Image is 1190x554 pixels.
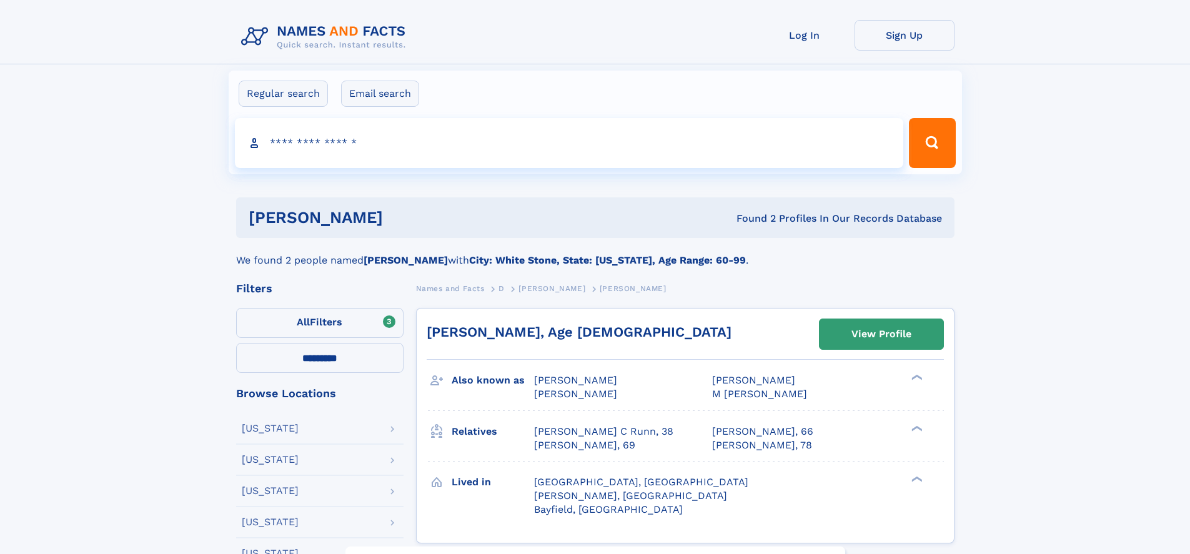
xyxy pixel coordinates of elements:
a: [PERSON_NAME], Age [DEMOGRAPHIC_DATA] [427,324,731,340]
div: [US_STATE] [242,486,299,496]
a: [PERSON_NAME] [518,280,585,296]
a: [PERSON_NAME], 78 [712,438,812,452]
h1: [PERSON_NAME] [249,210,560,225]
div: We found 2 people named with . [236,238,954,268]
a: [PERSON_NAME], 66 [712,425,813,438]
a: Log In [755,20,855,51]
div: [US_STATE] [242,517,299,527]
label: Regular search [239,81,328,107]
b: City: White Stone, State: [US_STATE], Age Range: 60-99 [469,254,746,266]
span: [PERSON_NAME] [712,374,795,386]
span: D [498,284,505,293]
div: Found 2 Profiles In Our Records Database [560,212,942,225]
span: [PERSON_NAME] [534,388,617,400]
div: View Profile [851,320,911,349]
div: [US_STATE] [242,455,299,465]
div: [US_STATE] [242,423,299,433]
span: Bayfield, [GEOGRAPHIC_DATA] [534,503,683,515]
a: Names and Facts [416,280,485,296]
span: [PERSON_NAME] [600,284,667,293]
span: All [297,316,310,328]
div: ❯ [908,373,923,382]
span: M [PERSON_NAME] [712,388,807,400]
div: Browse Locations [236,388,404,399]
span: [PERSON_NAME], [GEOGRAPHIC_DATA] [534,490,727,502]
h3: Lived in [452,472,534,493]
a: D [498,280,505,296]
a: [PERSON_NAME] C Runn, 38 [534,425,673,438]
label: Email search [341,81,419,107]
span: [PERSON_NAME] [518,284,585,293]
img: Logo Names and Facts [236,20,416,54]
h3: Relatives [452,421,534,442]
span: [GEOGRAPHIC_DATA], [GEOGRAPHIC_DATA] [534,476,748,488]
input: search input [235,118,904,168]
div: ❯ [908,424,923,432]
a: View Profile [820,319,943,349]
a: [PERSON_NAME], 69 [534,438,635,452]
label: Filters [236,308,404,338]
b: [PERSON_NAME] [364,254,448,266]
div: Filters [236,283,404,294]
button: Search Button [909,118,955,168]
h3: Also known as [452,370,534,391]
a: Sign Up [855,20,954,51]
span: [PERSON_NAME] [534,374,617,386]
div: ❯ [908,475,923,483]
